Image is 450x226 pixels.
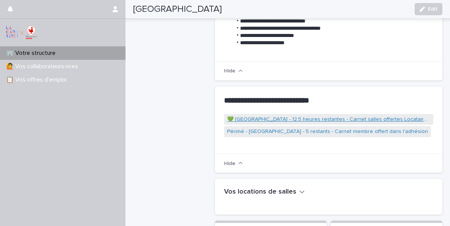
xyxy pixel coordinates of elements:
[3,76,73,83] p: 📋 Vos offres d'emploi
[6,25,37,40] img: 0gGPHhxvTcqAcEVVBWoD
[133,4,222,15] h2: [GEOGRAPHIC_DATA]
[3,63,84,70] p: 🙋 Vos collaborateurs·rices
[3,50,62,57] p: 🏢 Votre structure
[224,160,243,166] button: Hide
[415,3,442,15] button: Edit
[224,188,296,196] h2: Vos locations de salles
[224,68,243,74] button: Hide
[224,188,305,196] button: Vos locations de salles
[227,128,428,136] a: Périmé - [GEOGRAPHIC_DATA] - 5 restants - Carnet membre offert dans l'adhésion
[227,115,430,123] a: 💚 [GEOGRAPHIC_DATA] - 12.5 heures restantes - Carnet salles offertes Locataires Halle 6
[428,6,437,12] span: Edit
